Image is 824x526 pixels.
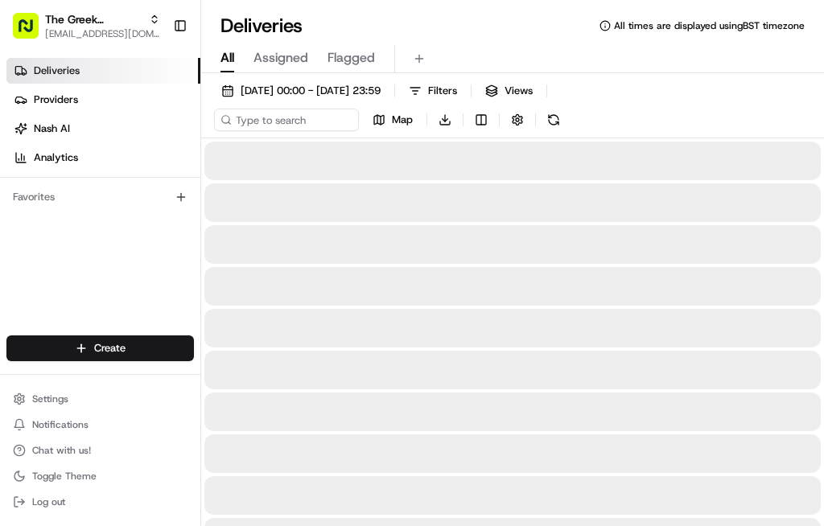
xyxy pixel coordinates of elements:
span: Settings [32,392,68,405]
a: Analytics [6,145,200,171]
button: Toggle Theme [6,465,194,487]
h1: Deliveries [220,13,303,39]
button: Create [6,335,194,361]
a: Nash AI [6,116,200,142]
span: Deliveries [34,64,80,78]
span: Chat with us! [32,444,91,457]
button: Filters [402,80,464,102]
span: Log out [32,495,65,508]
span: Providers [34,92,78,107]
input: Type to search [214,109,359,131]
span: Flagged [328,48,375,68]
span: Filters [428,84,457,98]
span: Analytics [34,150,78,165]
span: All [220,48,234,68]
span: [DATE] 00:00 - [DATE] 23:59 [241,84,381,98]
span: All times are displayed using BST timezone [614,19,805,32]
a: Deliveries [6,58,200,84]
span: Map [392,113,413,127]
span: Create [94,341,126,355]
button: Settings [6,388,194,410]
button: Chat with us! [6,439,194,462]
div: Favorites [6,184,194,210]
button: The Greek Souvlaki [45,11,142,27]
span: Assigned [253,48,308,68]
a: Providers [6,87,200,113]
button: [EMAIL_ADDRESS][DOMAIN_NAME] [45,27,160,40]
button: Map [365,109,420,131]
span: Notifications [32,418,89,431]
button: Refresh [542,109,565,131]
button: The Greek Souvlaki[EMAIL_ADDRESS][DOMAIN_NAME] [6,6,167,45]
button: Views [478,80,540,102]
span: Views [505,84,533,98]
span: Toggle Theme [32,470,97,483]
button: [DATE] 00:00 - [DATE] 23:59 [214,80,388,102]
button: Log out [6,491,194,513]
span: Nash AI [34,121,70,136]
button: Notifications [6,413,194,436]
